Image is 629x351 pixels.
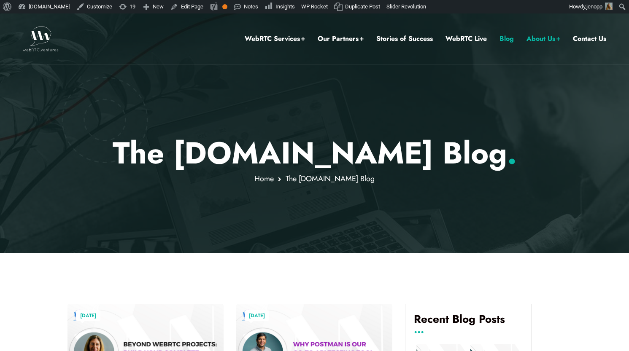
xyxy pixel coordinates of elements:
[445,33,487,44] a: WebRTC Live
[76,310,100,321] a: [DATE]
[23,26,59,51] img: WebRTC.ventures
[254,173,274,184] a: Home
[499,33,514,44] a: Blog
[245,310,269,321] a: [DATE]
[286,173,375,184] span: The [DOMAIN_NAME] Blog
[245,33,305,44] a: WebRTC Services
[222,4,227,9] div: OK
[376,33,433,44] a: Stories of Success
[573,33,606,44] a: Contact Us
[386,3,426,10] span: Slider Revolution
[67,135,562,171] p: The [DOMAIN_NAME] Blog
[414,313,523,332] h4: Recent Blog Posts
[586,3,602,10] span: jenopp
[318,33,364,44] a: Our Partners
[526,33,560,44] a: About Us
[507,131,517,175] span: .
